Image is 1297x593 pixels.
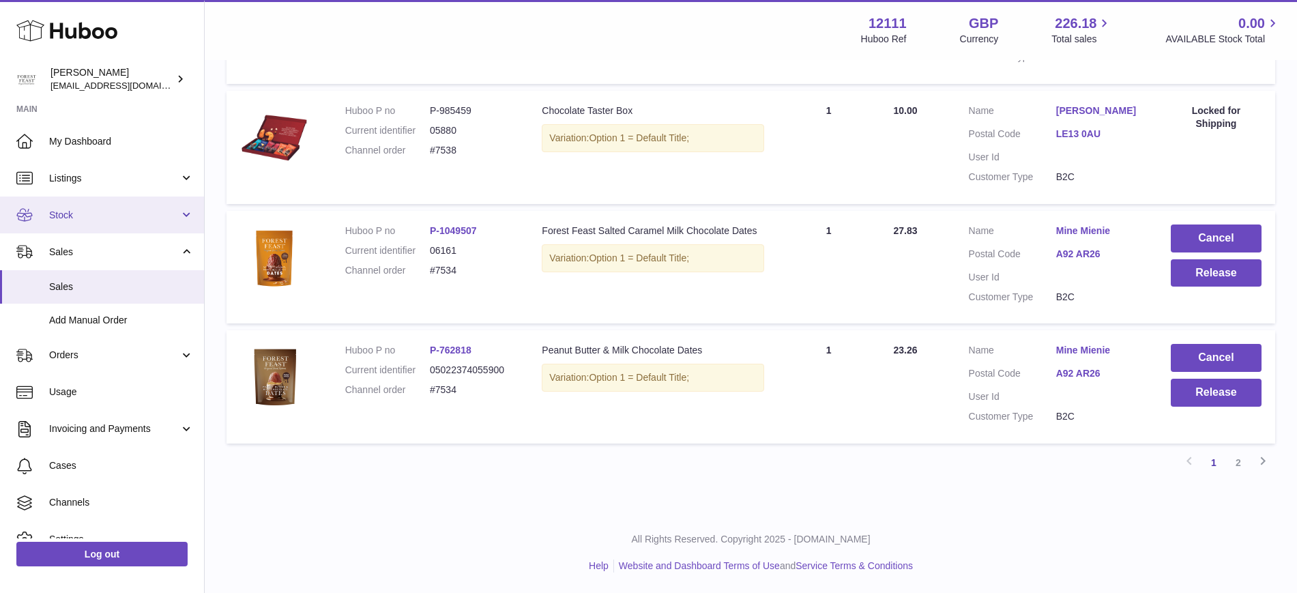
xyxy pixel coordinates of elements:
dt: Huboo P no [345,104,430,117]
span: 27.83 [894,225,918,236]
dt: User Id [969,271,1056,284]
span: Option 1 = Default Title; [589,372,689,383]
a: A92 AR26 [1056,248,1143,261]
dd: 05022374055900 [430,364,514,377]
a: 0.00 AVAILABLE Stock Total [1165,14,1281,46]
dd: B2C [1056,410,1143,423]
span: AVAILABLE Stock Total [1165,33,1281,46]
a: 1 [1201,450,1226,475]
li: and [614,560,913,573]
span: Cases [49,459,194,472]
a: Service Terms & Conditions [796,560,913,571]
strong: GBP [969,14,998,33]
a: P-762818 [430,345,471,356]
a: Help [589,560,609,571]
span: [EMAIL_ADDRESS][DOMAIN_NAME] [50,80,201,91]
span: Orders [49,349,179,362]
dt: Channel order [345,384,430,396]
dd: 05880 [430,124,514,137]
a: LE13 0AU [1056,128,1143,141]
dd: #7534 [430,384,514,396]
div: Variation: [542,124,763,152]
div: Peanut Butter & Milk Chocolate Dates [542,344,763,357]
dt: Customer Type [969,171,1056,184]
span: Add Manual Order [49,314,194,327]
img: bronaghc@forestfeast.com [16,69,37,89]
span: 23.26 [894,345,918,356]
span: Stock [49,209,179,222]
dt: Postal Code [969,367,1056,384]
dt: Name [969,344,1056,360]
span: 0.00 [1238,14,1265,33]
a: Website and Dashboard Terms of Use [619,560,780,571]
dd: B2C [1056,291,1143,304]
span: Option 1 = Default Title; [589,132,689,143]
dd: #7538 [430,144,514,157]
img: PeanutbutterdatsFOP_2db93e17-1001-435a-b75a-77966db8c679.png [240,344,308,412]
dt: Postal Code [969,128,1056,144]
button: Release [1171,379,1262,407]
td: 1 [778,211,880,324]
a: Log out [16,542,188,566]
span: Listings [49,172,179,185]
dt: User Id [969,151,1056,164]
dt: Name [969,225,1056,241]
a: 2 [1226,450,1251,475]
td: 1 [778,330,880,444]
span: Sales [49,280,194,293]
dt: Current identifier [345,124,430,137]
span: My Dashboard [49,135,194,148]
dt: Channel order [345,264,430,277]
a: 226.18 Total sales [1051,14,1112,46]
dt: Current identifier [345,364,430,377]
dt: Huboo P no [345,344,430,357]
a: [PERSON_NAME] [1056,104,1143,117]
span: Settings [49,533,194,546]
a: A92 AR26 [1056,367,1143,380]
strong: 12111 [869,14,907,33]
span: Channels [49,496,194,509]
dt: Current identifier [345,244,430,257]
dt: Name [969,104,1056,121]
div: Forest Feast Salted Caramel Milk Chocolate Dates [542,225,763,237]
div: Variation: [542,244,763,272]
a: Mine Mienie [1056,225,1143,237]
div: Currency [960,33,999,46]
div: Huboo Ref [861,33,907,46]
dd: P-985459 [430,104,514,117]
a: Mine Mienie [1056,344,1143,357]
span: Total sales [1051,33,1112,46]
dd: B2C [1056,171,1143,184]
p: All Rights Reserved. Copyright 2025 - [DOMAIN_NAME] [216,533,1286,546]
dt: Customer Type [969,291,1056,304]
td: 1 [778,91,880,204]
button: Cancel [1171,225,1262,252]
dt: Postal Code [969,248,1056,264]
dt: Huboo P no [345,225,430,237]
dt: Channel order [345,144,430,157]
img: CHOCOLATETASTERBOXNOBACKGROUND.png [240,104,308,173]
span: Invoicing and Payments [49,422,179,435]
div: Locked for Shipping [1171,104,1262,130]
dd: #7534 [430,264,514,277]
button: Release [1171,259,1262,287]
div: Variation: [542,364,763,392]
div: Chocolate Taster Box [542,104,763,117]
dt: Customer Type [969,410,1056,423]
span: 226.18 [1055,14,1096,33]
span: 10.00 [894,105,918,116]
span: Sales [49,246,179,259]
a: P-1049507 [430,225,477,236]
span: Usage [49,386,194,399]
span: Option 1 = Default Title; [589,252,689,263]
dd: 06161 [430,244,514,257]
div: [PERSON_NAME] [50,66,173,92]
button: Cancel [1171,344,1262,372]
dt: User Id [969,390,1056,403]
img: FF9343SALTEDCARAMELMILKCHOCDATEPackFOP.png [240,225,308,293]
